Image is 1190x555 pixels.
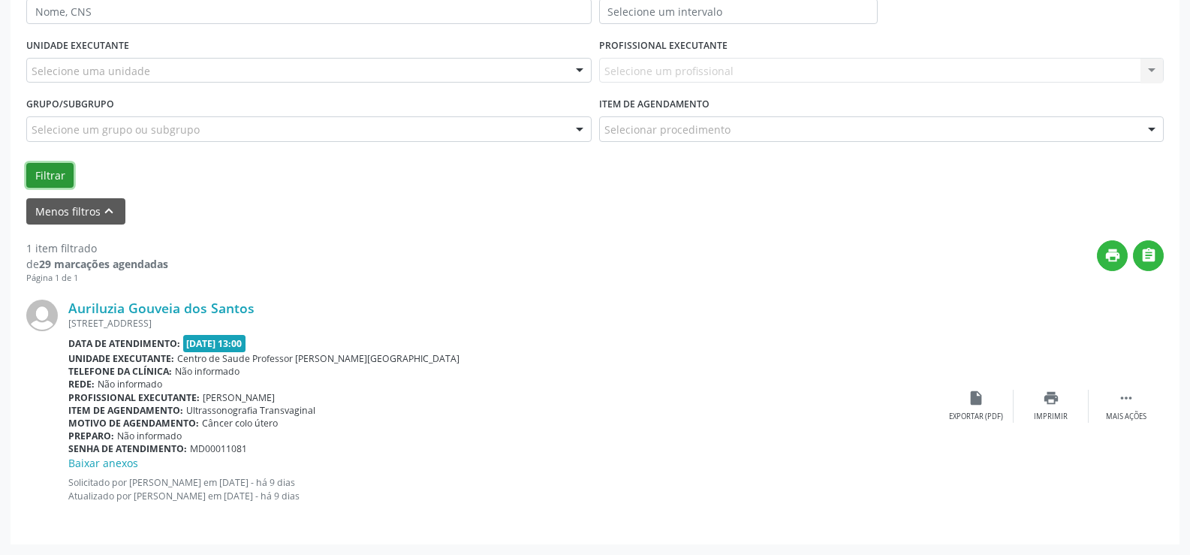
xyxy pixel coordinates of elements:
[68,456,138,470] a: Baixar anexos
[68,317,938,330] div: [STREET_ADDRESS]
[26,300,58,331] img: img
[175,365,240,378] span: Não informado
[26,198,125,225] button: Menos filtroskeyboard_arrow_up
[117,430,182,442] span: Não informado
[186,404,315,417] span: Ultrassonografia Transvaginal
[26,240,168,256] div: 1 item filtrado
[968,390,984,406] i: insert_drive_file
[101,203,117,219] i: keyboard_arrow_up
[32,122,200,137] span: Selecione um grupo ou subgrupo
[68,337,180,350] b: Data de atendimento:
[68,430,114,442] b: Preparo:
[68,404,183,417] b: Item de agendamento:
[190,442,247,455] span: MD00011081
[68,391,200,404] b: Profissional executante:
[68,417,199,430] b: Motivo de agendamento:
[98,378,162,391] span: Não informado
[1097,240,1128,271] button: print
[68,300,255,316] a: Auriluzia Gouveia dos Santos
[68,378,95,391] b: Rede:
[203,391,275,404] span: [PERSON_NAME]
[604,122,731,137] span: Selecionar procedimento
[177,352,459,365] span: Centro de Saude Professor [PERSON_NAME][GEOGRAPHIC_DATA]
[949,412,1003,422] div: Exportar (PDF)
[1104,247,1121,264] i: print
[26,163,74,189] button: Filtrar
[26,35,129,58] label: UNIDADE EXECUTANTE
[1133,240,1164,271] button: 
[26,272,168,285] div: Página 1 de 1
[183,335,246,352] span: [DATE] 13:00
[68,365,172,378] b: Telefone da clínica:
[1043,390,1059,406] i: print
[599,93,709,116] label: Item de agendamento
[1140,247,1157,264] i: 
[1106,412,1146,422] div: Mais ações
[39,257,168,271] strong: 29 marcações agendadas
[202,417,278,430] span: Câncer colo útero
[1118,390,1134,406] i: 
[68,442,187,455] b: Senha de atendimento:
[68,476,938,502] p: Solicitado por [PERSON_NAME] em [DATE] - há 9 dias Atualizado por [PERSON_NAME] em [DATE] - há 9 ...
[599,35,728,58] label: PROFISSIONAL EXECUTANTE
[32,63,150,79] span: Selecione uma unidade
[1034,412,1068,422] div: Imprimir
[68,352,174,365] b: Unidade executante:
[26,93,114,116] label: Grupo/Subgrupo
[26,256,168,272] div: de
